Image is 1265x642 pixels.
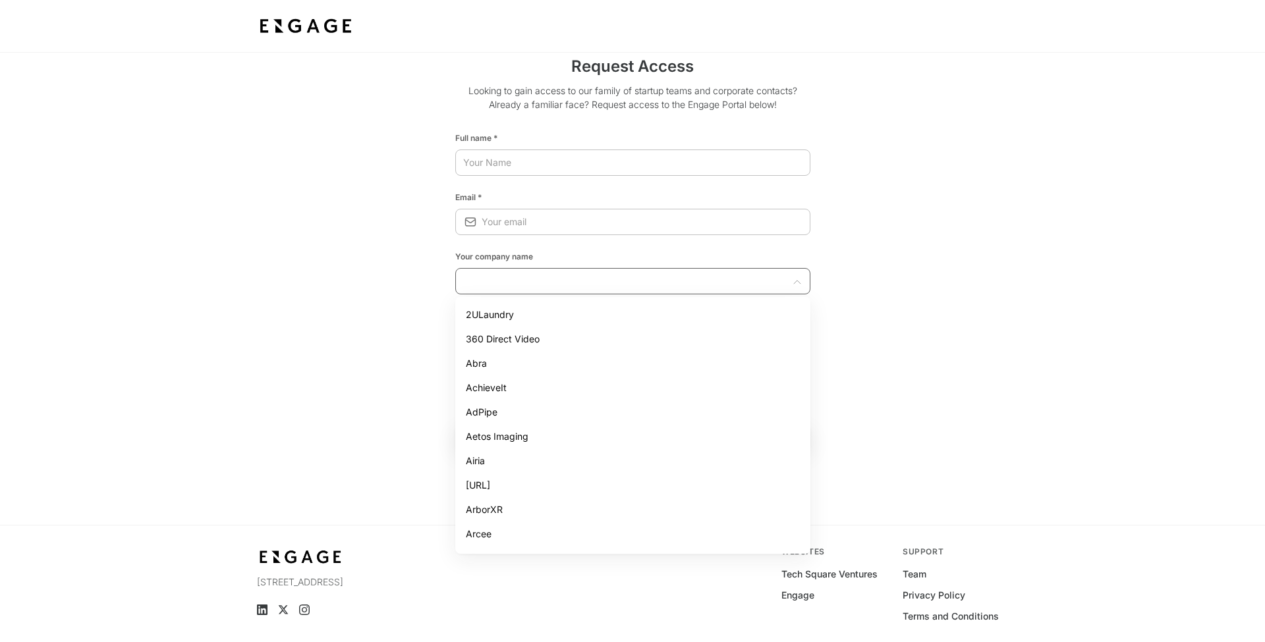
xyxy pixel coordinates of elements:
div: Full name * [455,127,810,144]
img: bdf1fb74-1727-4ba0-a5bd-bc74ae9fc70b.jpeg [257,14,354,38]
p: [STREET_ADDRESS] [257,575,486,589]
li: Abra [455,351,810,375]
li: Arnica [455,546,810,570]
li: 2ULaundry [455,302,810,327]
a: Terms and Conditions [903,610,999,623]
li: Arcee [455,522,810,546]
div: Websites [781,547,887,557]
button: Close [791,276,804,289]
a: Team [903,568,926,581]
img: bdf1fb74-1727-4ba0-a5bd-bc74ae9fc70b.jpeg [257,547,344,568]
p: Looking to gain access to our family of startup teams and corporate contacts? Already a familiar ... [455,84,810,122]
a: LinkedIn [257,604,267,615]
a: Privacy Policy [903,589,965,602]
a: Engage [781,589,814,602]
li: 360 Direct Video [455,327,810,351]
a: X (Twitter) [278,604,289,615]
input: Your Name [455,151,810,174]
li: Aetos Imaging [455,424,810,448]
ul: Social media [257,604,486,615]
li: AdPipe [455,400,810,424]
li: Airia [455,448,810,473]
li: ArborXR [455,497,810,522]
h2: Request Access [455,55,810,84]
div: Email * [455,186,810,203]
a: Tech Square Ventures [781,568,878,581]
div: Your company name [455,246,810,263]
div: Support [903,547,1008,557]
li: AchieveIt [455,375,810,400]
li: [URL] [455,473,810,497]
input: Your email [482,210,810,234]
a: Instagram [299,604,310,615]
